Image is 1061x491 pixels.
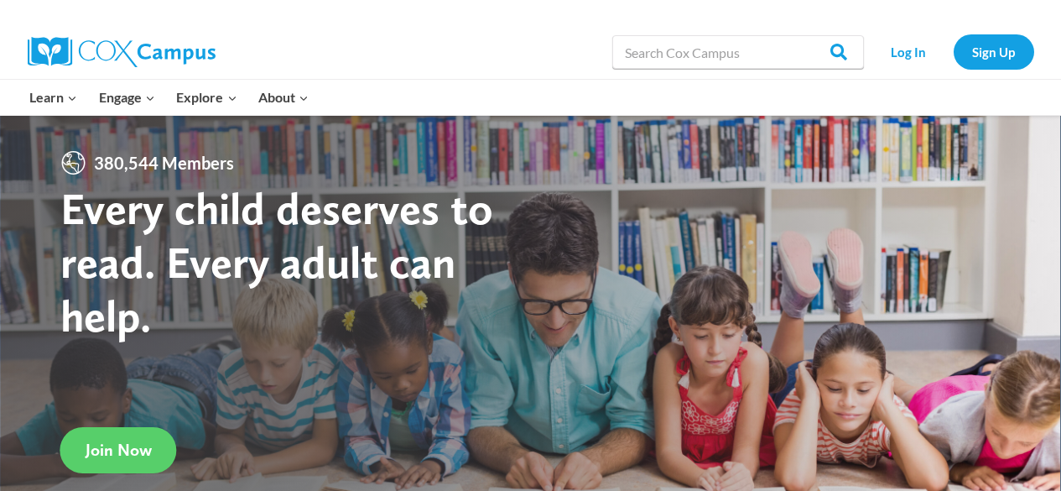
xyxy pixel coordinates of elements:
a: Join Now [60,426,177,473]
nav: Primary Navigation [19,80,320,115]
span: About [258,86,309,108]
img: Cox Campus [28,37,216,67]
span: 380,544 Members [87,149,241,176]
nav: Secondary Navigation [872,34,1034,69]
span: Explore [176,86,237,108]
span: Join Now [86,440,152,460]
a: Sign Up [954,34,1034,69]
input: Search Cox Campus [612,35,864,69]
span: Engage [99,86,155,108]
strong: Every child deserves to read. Every adult can help. [60,181,493,342]
span: Learn [29,86,77,108]
a: Log In [872,34,945,69]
